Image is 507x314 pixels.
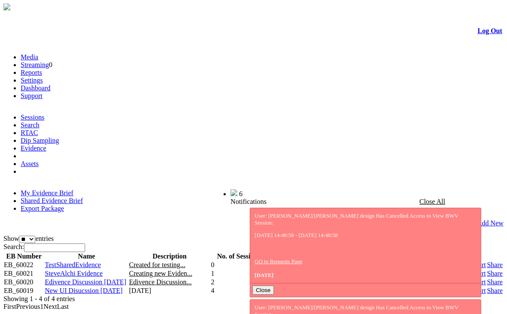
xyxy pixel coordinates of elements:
[21,129,38,136] a: RTAC
[21,84,50,92] a: Dashboard
[255,258,302,265] a: GO to Requests Page
[57,303,69,310] a: Last
[255,272,273,278] span: [DATE]
[478,27,502,34] a: Log Out
[3,243,85,250] label: Search:
[487,270,503,277] a: Share
[3,303,16,310] a: First
[230,189,237,196] img: bell25.png
[252,286,274,295] button: Close
[21,92,43,99] a: Support
[21,197,83,204] a: Shared Evidence Brief
[19,236,35,243] select: Showentries
[467,261,486,268] a: Export
[3,269,44,278] td: EB_60021
[467,287,486,294] a: Export
[21,121,40,129] a: Search
[114,190,213,196] span: Welcome, Nav Alchi design (Administrator)
[21,145,46,152] a: Evidence
[45,261,101,268] a: TestSharedEvidence
[43,303,57,310] a: Next
[49,61,52,68] span: 0
[230,198,485,206] div: Notifications
[44,252,129,261] th: Name: activate to sort column ascending
[477,219,504,227] a: Add New
[3,3,10,10] img: arrow-3.png
[16,303,40,310] a: Previous
[45,270,103,277] a: SteveAlchi Evidence
[3,252,44,261] th: EB Number: activate to sort column ascending
[21,137,59,144] a: Dip Sampling
[21,69,42,76] a: Reports
[3,235,54,242] label: Show entries
[3,278,44,286] td: EB_60020
[21,205,64,212] a: Export Package
[487,278,503,286] a: Share
[467,270,486,277] a: Export
[21,61,49,68] a: Streaming
[255,232,476,239] p: [DATE] 14:48:58 - [DATE] 14:48:58
[21,114,44,121] a: Sessions
[255,212,476,279] div: User: [PERSON_NAME]/[PERSON_NAME] design Has Cancelled Access to View BWV Session:
[3,261,44,269] td: EB_60022
[487,287,503,294] a: Share
[45,287,123,294] a: New UI Disucssion [DATE]
[24,243,85,252] input: Search:
[21,77,43,84] a: Settings
[21,53,38,61] a: Media
[487,261,503,268] a: Share
[3,286,44,295] td: EB_60019
[45,278,126,286] a: Edivence Discussion [DATE]
[419,198,445,205] a: Close All
[239,190,243,197] span: 6
[467,278,486,286] a: Export
[40,303,43,310] a: 1
[21,189,74,197] a: My Evidence Brief
[21,160,39,167] a: Assets
[3,295,504,303] div: Showing 1 - 4 of 4 entries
